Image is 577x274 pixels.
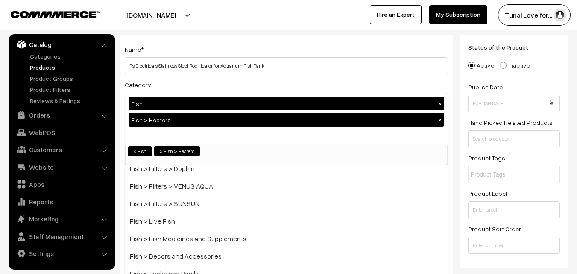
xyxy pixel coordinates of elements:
[125,177,448,194] span: Fish > Filters > VENUS AQUA
[133,147,136,155] span: ×
[125,194,448,212] span: Fish > Filters > SUNSUN
[11,194,112,209] a: Reports
[468,153,505,162] label: Product Tags
[129,113,444,127] div: Fish > Heaters
[11,125,112,140] a: WebPOS
[11,159,112,175] a: Website
[429,5,487,24] a: My Subscription
[436,100,444,107] button: ×
[471,170,545,179] input: Product Tags
[554,9,566,21] img: user
[468,61,494,70] label: Active
[97,4,206,26] button: [DOMAIN_NAME]
[160,147,163,155] span: ×
[11,37,112,52] a: Catalog
[468,44,539,51] span: Status of the Product
[28,74,112,83] a: Product Groups
[11,177,112,192] a: Apps
[11,246,112,261] a: Settings
[468,118,553,127] label: Hand Picked Related Products
[125,45,144,54] label: Name
[154,146,200,156] li: Fish > Heaters
[11,107,112,123] a: Orders
[500,61,530,70] label: Inactive
[125,159,448,177] span: Fish > Filters > Dophin
[125,57,448,74] input: Name
[128,146,152,156] li: Fish
[468,201,560,218] input: Enter Label
[370,5,422,24] a: Hire an Expert
[28,63,112,72] a: Products
[28,85,112,94] a: Product Filters
[498,4,571,26] button: Tunai Love for…
[11,211,112,227] a: Marketing
[28,52,112,61] a: Categories
[125,247,448,265] span: Fish > Decors and Accessories
[11,142,112,157] a: Customers
[129,97,444,110] div: Fish
[125,230,448,247] span: Fish > Fish Medicines and Supplements
[468,82,503,91] label: Publish Date
[11,229,112,244] a: Staff Management
[11,9,85,19] a: COMMMERCE
[468,237,560,254] input: Enter Number
[468,95,560,112] input: Publish Date
[468,130,560,147] input: Search products
[125,212,448,230] span: Fish > Live Fish
[468,189,507,198] label: Product Label
[468,224,521,233] label: Product Sort Order
[28,96,112,105] a: Reviews & Ratings
[436,116,444,124] button: ×
[125,80,151,89] label: Category
[11,11,100,18] img: COMMMERCE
